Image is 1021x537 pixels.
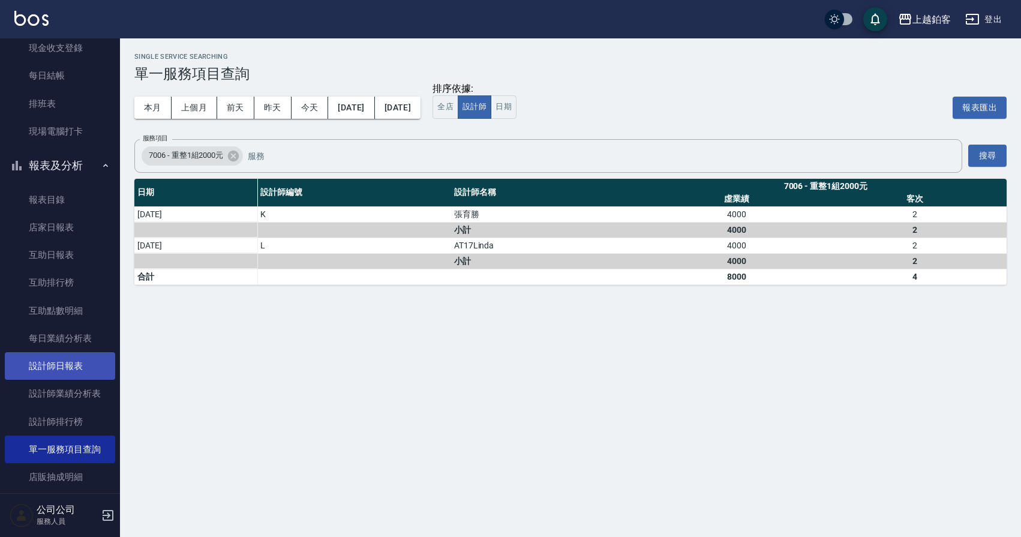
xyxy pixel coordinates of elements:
[893,7,956,32] button: 上越鉑客
[172,97,217,119] button: 上個月
[647,239,825,252] div: 4000
[451,238,645,253] td: AT17Linda
[5,62,115,89] a: 每日結帳
[647,255,825,268] div: 4000
[292,97,329,119] button: 今天
[433,83,516,95] div: 排序依據:
[37,516,98,527] p: 服務人員
[458,95,491,119] button: 設計師
[134,238,257,253] td: [DATE]
[5,325,115,352] a: 每日業績分析表
[5,186,115,214] a: 報表目錄
[863,7,887,31] button: save
[5,241,115,269] a: 互助日報表
[647,180,1004,193] div: 7006 - 重整1組2000元
[825,255,1004,268] div: 2
[134,179,257,207] th: 日期
[142,149,230,161] span: 7006 - 重整1組2000元
[451,222,645,238] td: 小計
[825,208,1004,221] div: 2
[143,134,168,143] label: 服務項目
[647,193,825,205] div: 虛業績
[5,463,115,491] a: 店販抽成明細
[953,97,1007,119] button: 報表匯出
[5,90,115,118] a: 排班表
[142,146,243,166] div: 7006 - 重整1組2000元
[134,206,257,222] td: [DATE]
[5,34,115,62] a: 現金收支登錄
[134,53,1007,61] h2: Single Service Searching
[14,11,49,26] img: Logo
[254,97,292,119] button: 昨天
[134,269,257,284] td: 合計
[5,436,115,463] a: 單一服務項目查詢
[451,179,645,207] th: 設計師名稱
[217,97,254,119] button: 前天
[5,408,115,436] a: 設計師排行榜
[134,97,172,119] button: 本月
[134,65,1007,82] h3: 單一服務項目查詢
[10,503,34,527] img: Person
[647,208,825,221] div: 4000
[257,206,451,222] td: K
[328,97,374,119] button: [DATE]
[960,8,1007,31] button: 登出
[5,214,115,241] a: 店家日報表
[433,95,458,119] button: 全店
[5,380,115,407] a: 設計師業績分析表
[245,145,939,166] input: 服務
[968,145,1007,167] button: 搜尋
[375,97,421,119] button: [DATE]
[451,206,645,222] td: 張育勝
[647,224,825,236] div: 4000
[825,193,1004,205] div: 客次
[257,238,451,253] td: L
[491,95,516,119] button: 日期
[825,239,1004,252] div: 2
[451,253,645,269] td: 小計
[5,297,115,325] a: 互助點數明細
[825,224,1004,236] div: 2
[5,150,115,181] button: 報表及分析
[37,504,98,516] h5: 公司公司
[257,179,451,207] th: 設計師編號
[5,352,115,380] a: 設計師日報表
[825,271,1004,283] div: 4
[5,118,115,145] a: 現場電腦打卡
[647,271,825,283] div: 8000
[912,12,951,27] div: 上越鉑客
[5,269,115,296] a: 互助排行榜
